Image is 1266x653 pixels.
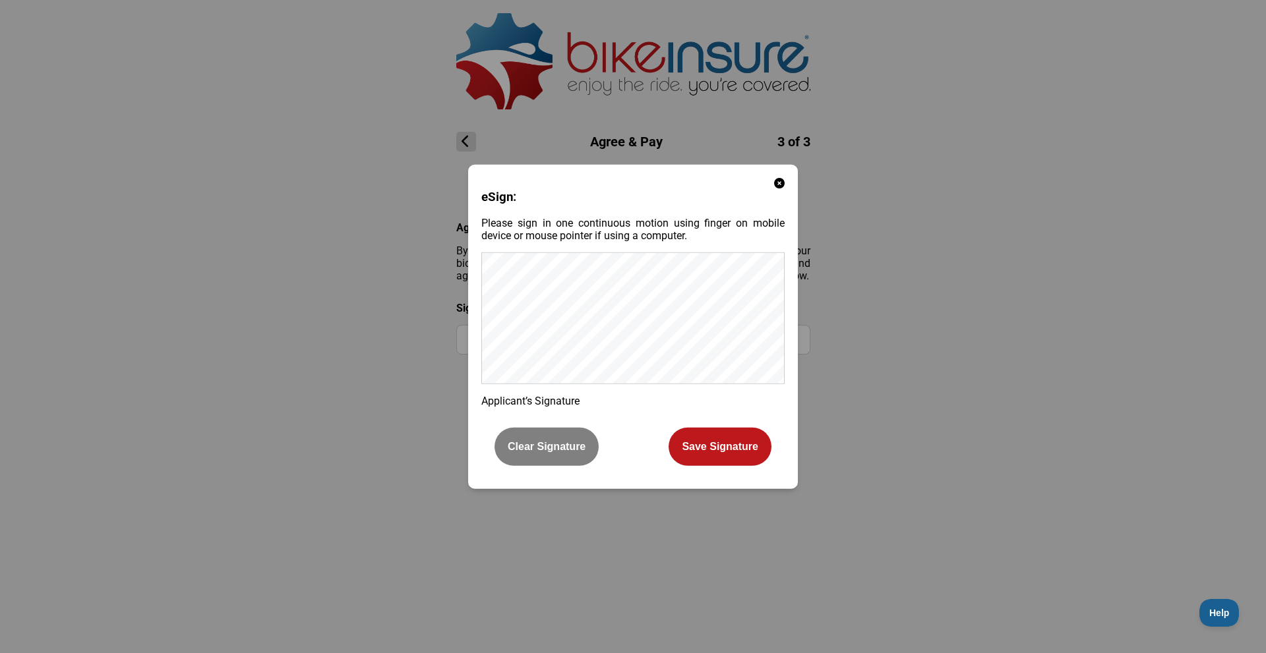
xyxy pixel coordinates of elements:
[481,395,785,407] p: Applicant’s Signature
[495,428,599,466] button: Clear Signature
[481,217,785,242] p: Please sign in one continuous motion using finger on mobile device or mouse pointer if using a co...
[669,428,771,466] button: Save Signature
[481,190,785,204] h3: eSign:
[1199,599,1240,627] iframe: Toggle Customer Support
